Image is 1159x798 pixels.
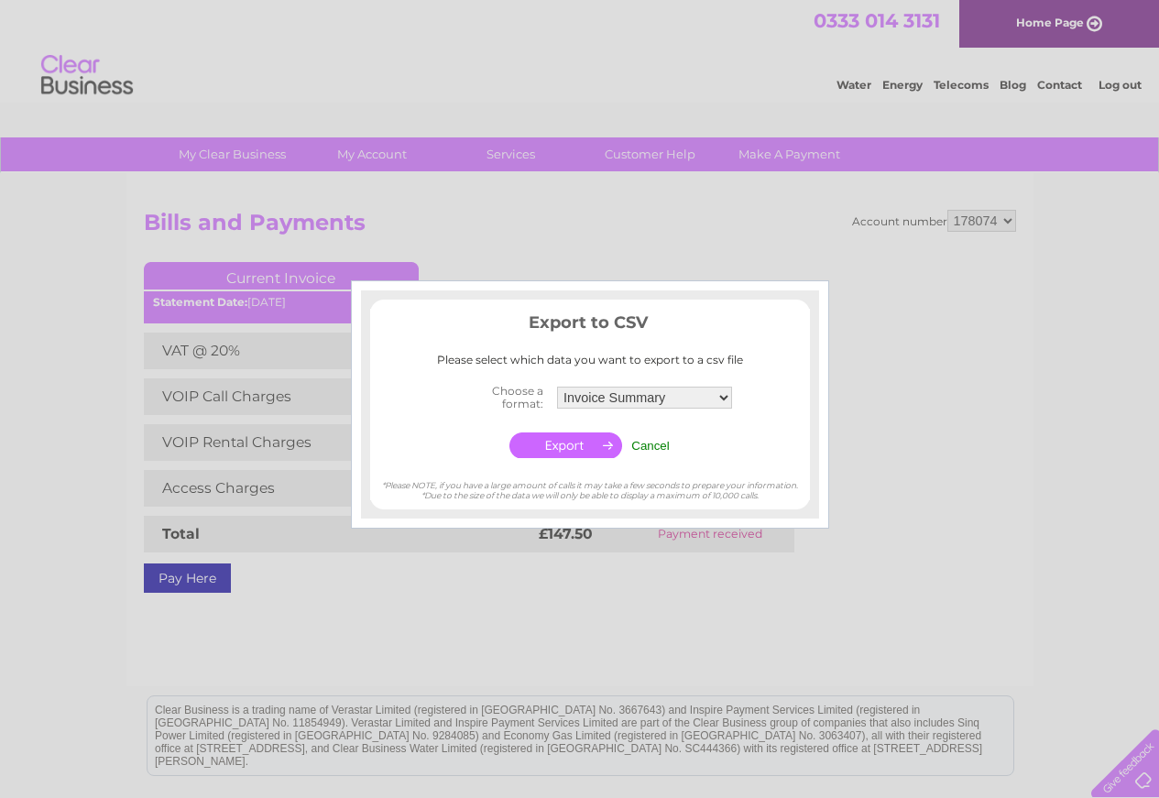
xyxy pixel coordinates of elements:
[443,379,552,416] th: Choose a format:
[370,463,810,500] div: *Please NOTE, if you have a large amount of calls it may take a few seconds to prepare your infor...
[40,48,134,104] img: logo.png
[882,78,923,92] a: Energy
[1099,78,1142,92] a: Log out
[836,78,871,92] a: Water
[814,9,940,32] a: 0333 014 3131
[370,310,810,342] h3: Export to CSV
[370,354,810,366] div: Please select which data you want to export to a csv file
[934,78,989,92] a: Telecoms
[631,439,670,453] input: Cancel
[148,10,1013,89] div: Clear Business is a trading name of Verastar Limited (registered in [GEOGRAPHIC_DATA] No. 3667643...
[1037,78,1082,92] a: Contact
[1000,78,1026,92] a: Blog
